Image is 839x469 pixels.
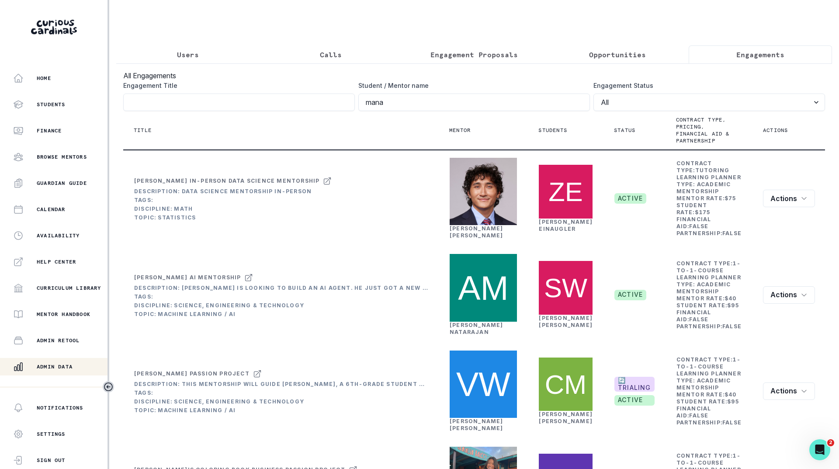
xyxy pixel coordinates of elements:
[539,411,593,424] a: [PERSON_NAME] [PERSON_NAME]
[123,81,350,90] label: Engagement Title
[134,205,332,212] div: Discipline: Math
[134,188,332,195] div: Description: Data science mentorship in-person
[722,230,742,236] b: false
[676,356,741,370] b: 1-to-1-course
[538,127,567,134] p: Students
[725,391,737,398] b: $ 40
[37,101,66,108] p: Students
[676,452,741,466] b: 1-to-1-course
[676,160,742,237] td: Contract Type: Learning Planner Type: Mentor Rate: Student Rate: Financial Aid: Partnership:
[763,127,788,134] p: Actions
[727,398,739,405] b: $ 95
[123,70,825,81] h3: All Engagements
[37,206,66,213] p: Calendar
[763,382,815,400] button: row menu
[134,214,332,221] div: Topic: Statistics
[614,127,635,134] p: Status
[134,127,152,134] p: Title
[134,274,241,281] div: [PERSON_NAME] AI Mentorship
[134,370,250,377] div: [PERSON_NAME] Passion Project
[450,322,503,335] a: [PERSON_NAME] Natarajan
[614,377,655,392] span: 🔄 TRIALING
[676,260,741,274] b: 1-to-1-course
[763,190,815,207] button: row menu
[358,81,585,90] label: Student / Mentor name
[827,439,834,446] span: 2
[37,363,73,370] p: Admin Data
[134,381,428,388] div: Description: This mentorship will guide [PERSON_NAME], a 6th-grade student with strong interests ...
[450,225,503,239] a: [PERSON_NAME] [PERSON_NAME]
[37,285,101,292] p: Curriculum Library
[37,311,90,318] p: Mentor Handbook
[809,439,830,460] iframe: Intercom live chat
[450,418,503,431] a: [PERSON_NAME] [PERSON_NAME]
[134,398,428,405] div: Discipline: Science, Engineering & Technology
[725,295,737,302] b: $ 40
[695,209,711,215] b: $ 175
[676,281,731,295] b: Academic Mentorship
[722,323,742,330] b: false
[593,81,820,90] label: Engagement Status
[676,181,731,195] b: Academic Mentorship
[134,389,428,396] div: Tags:
[614,290,646,300] span: active
[37,337,80,344] p: Admin Retool
[676,377,731,391] b: Academic Mentorship
[449,127,471,134] p: Mentor
[177,49,199,60] p: Users
[676,116,732,144] p: Contract type, pricing, financial aid & partnership
[614,193,646,204] span: active
[722,419,742,426] b: false
[689,223,708,229] b: false
[320,49,342,60] p: Calls
[676,260,742,330] td: Contract Type: Learning Planner Type: Mentor Rate: Student Rate: Financial Aid: Partnership:
[689,412,708,419] b: false
[539,315,593,328] a: [PERSON_NAME] [PERSON_NAME]
[689,316,708,323] b: false
[695,167,730,174] b: tutoring
[539,219,593,232] a: [PERSON_NAME] Einaugler
[134,311,428,318] div: Topic: Machine Learning / AI
[37,75,51,82] p: Home
[37,457,66,464] p: Sign Out
[134,302,428,309] div: Discipline: Science, Engineering & Technology
[37,258,76,265] p: Help Center
[37,153,87,160] p: Browse Mentors
[37,404,83,411] p: Notifications
[103,381,114,393] button: Toggle sidebar
[37,127,62,134] p: Finance
[134,407,428,414] div: Topic: Machine Learning / AI
[31,20,77,35] img: Curious Cardinals Logo
[37,180,87,187] p: Guardian Guide
[134,177,319,184] div: [PERSON_NAME] In-Person Data Science Mentorship
[725,195,737,201] b: $ 75
[676,356,742,427] td: Contract Type: Learning Planner Type: Mentor Rate: Student Rate: Financial Aid: Partnership:
[134,197,332,204] div: Tags:
[763,286,815,304] button: row menu
[37,232,80,239] p: Availability
[736,49,784,60] p: Engagements
[134,293,428,300] div: Tags:
[589,49,646,60] p: Opportunities
[614,395,655,406] span: active
[430,49,518,60] p: Engagement Proposals
[727,302,739,309] b: $ 95
[134,285,428,292] div: Description: [PERSON_NAME] is looking to build an AI agent. He just got a new computer and is sup...
[37,431,66,438] p: Settings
